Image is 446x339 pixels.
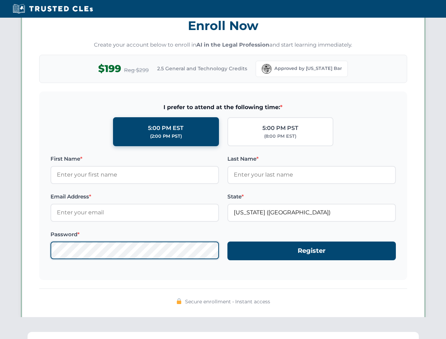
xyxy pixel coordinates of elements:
[262,124,298,133] div: 5:00 PM PST
[98,61,121,77] span: $199
[227,155,396,163] label: Last Name
[157,65,247,72] span: 2.5 General and Technology Credits
[124,66,149,75] span: Reg $299
[50,103,396,112] span: I prefer to attend at the following time:
[50,166,219,184] input: Enter your first name
[39,41,407,49] p: Create your account below to enroll in and start learning immediately.
[262,64,272,74] img: Florida Bar
[227,204,396,221] input: Florida (FL)
[50,204,219,221] input: Enter your email
[50,192,219,201] label: Email Address
[185,298,270,305] span: Secure enrollment • Instant access
[274,65,342,72] span: Approved by [US_STATE] Bar
[50,230,219,239] label: Password
[150,133,182,140] div: (2:00 PM PST)
[227,166,396,184] input: Enter your last name
[50,155,219,163] label: First Name
[264,133,296,140] div: (8:00 PM EST)
[148,124,184,133] div: 5:00 PM EST
[227,242,396,260] button: Register
[176,298,182,304] img: 🔒
[39,14,407,37] h3: Enroll Now
[196,41,269,48] strong: AI in the Legal Profession
[227,192,396,201] label: State
[11,4,95,14] img: Trusted CLEs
